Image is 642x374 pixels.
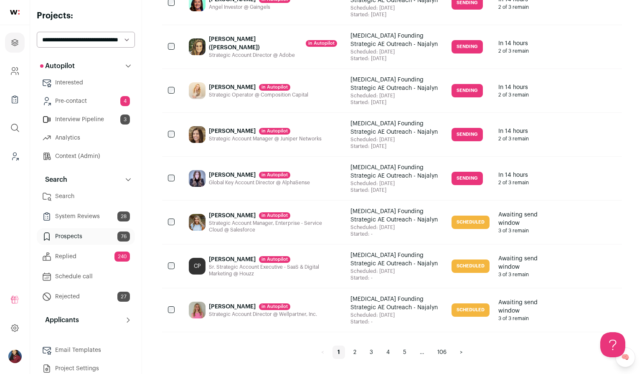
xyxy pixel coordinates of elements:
[10,10,20,15] img: wellfound-shorthand-0d5821cbd27db2630d0214b213865d53afaa358527fdda9d0ea32b1df1b89c2c.svg
[37,312,135,328] button: Applicants
[350,120,439,136] div: [MEDICAL_DATA] Founding Strategic AE Outreach - Najalyn
[259,172,290,178] div: in Autopilot
[5,146,25,166] a: Leads (Backoffice)
[189,82,206,99] img: 145775179737423605db1bdfa933bf48aa324e8f0859dfc59dac4308451fa572.jpg
[348,346,361,359] a: 2
[316,346,329,359] span: <
[498,227,552,234] span: 3 of 3 remain
[432,346,452,359] a: 106
[332,346,345,359] span: 1
[37,74,135,91] a: Interested
[350,207,439,224] div: [MEDICAL_DATA] Founding Strategic AE Outreach - Najalyn
[209,171,310,179] div: [PERSON_NAME]
[452,216,490,229] span: Scheduled
[259,84,290,91] div: in Autopilot
[37,228,135,245] a: Prospects76
[37,130,135,146] a: Analytics
[5,89,25,109] a: Company Lists
[350,180,439,187] div: Scheduled: [DATE]
[37,188,135,205] a: Search
[189,170,206,187] img: 7416bb9036dd12c8b600626110e3257647eb01671c30f4f70499577803f47844.jpg
[189,38,206,55] img: b21457932a3af3c2ea99ec2d731e92c395b7457d7edd34f71948c6c537b64451.jpg
[37,288,135,305] a: Rejected27
[209,264,337,277] div: Sr. Strategic Account Executive - SaaS & Digital Marketing @ Houzz
[498,127,529,135] span: In 14 hours
[5,33,25,53] a: Projects
[209,52,337,59] div: Strategic Account Director @ Adobe
[350,48,439,55] div: Scheduled: [DATE]
[350,275,439,281] div: Started: -
[37,248,135,265] a: Replied240
[498,4,529,10] span: 2 of 3 remain
[40,61,75,71] p: Autopilot
[40,315,79,325] p: Applicants
[189,258,206,275] div: CP
[498,39,529,48] span: In 14 hours
[37,342,135,359] a: Email Templates
[350,55,439,62] div: Started: [DATE]
[350,5,439,11] div: Scheduled: [DATE]
[350,99,439,106] div: Started: [DATE]
[381,346,395,359] a: 4
[259,128,290,135] div: in Autopilot
[209,135,322,142] div: Strategic Account Manager @ Juniper Networks
[452,40,483,53] span: Sending
[498,298,552,315] span: Awaiting send window
[209,92,308,98] div: Strategic Operator @ Composition Capital
[498,83,529,92] span: In 14 hours
[259,212,290,219] div: in Autopilot
[37,208,135,225] a: System Reviews28
[498,92,529,98] span: 2 of 3 remain
[37,148,135,165] a: Context (Admin)
[5,61,25,81] a: Company and ATS Settings
[498,135,529,142] span: 2 of 3 remain
[350,92,439,99] div: Scheduled: [DATE]
[498,271,552,278] span: 3 of 3 remain
[120,96,130,106] span: 4
[8,350,22,363] img: 10010497-medium_jpg
[209,211,337,220] div: [PERSON_NAME]
[398,346,411,359] a: 5
[209,179,310,186] div: Global Key Account Director @ AlphaSense
[350,318,439,325] div: Started: -
[350,143,439,150] div: Started: [DATE]
[209,220,337,233] div: Strategic Account Manager, Enterprise - Service Cloud @ Salesforce
[306,40,337,47] div: in Autopilot
[498,254,552,271] span: Awaiting send window
[209,127,322,135] div: [PERSON_NAME]
[350,11,439,18] div: Started: [DATE]
[189,302,206,318] img: 66696a29f422af27192101ab3b34bbc954a6dc61413034d1069d06fb54be3a99.jpg
[8,350,22,363] button: Open dropdown
[452,303,490,317] span: Scheduled
[498,48,529,54] span: 2 of 3 remain
[40,175,67,185] p: Search
[209,311,317,318] div: Strategic Account Director @ Wellpartner, Inc.
[350,224,439,231] div: Scheduled: [DATE]
[259,303,290,310] div: in Autopilot
[117,211,130,221] span: 28
[498,179,529,186] span: 2 of 3 remain
[350,76,439,92] div: [MEDICAL_DATA] Founding Strategic AE Outreach - Najalyn
[452,260,490,273] span: Scheduled
[498,211,552,227] span: Awaiting send window
[37,171,135,188] button: Search
[189,126,206,143] img: b500702124d672b86f18251b4a5c367ef9cb460d5b194c7eba8e226770b4510a.jpg
[209,83,308,92] div: [PERSON_NAME]
[350,231,439,237] div: Started: -
[37,111,135,128] a: Interview Pipeline3
[350,136,439,143] div: Scheduled: [DATE]
[209,35,337,52] div: [PERSON_NAME] ([PERSON_NAME])
[37,58,135,74] button: Autopilot
[350,187,439,193] div: Started: [DATE]
[600,332,625,357] iframe: Help Scout Beacon - Open
[350,295,439,312] div: [MEDICAL_DATA] Founding Strategic AE Outreach - Najalyn
[117,292,130,302] span: 27
[209,303,317,311] div: [PERSON_NAME]
[209,4,290,10] div: Angel Investor @ Gaingels
[37,10,135,22] h2: Projects:
[114,252,130,262] span: 240
[365,346,378,359] a: 3
[452,128,483,141] span: Sending
[415,346,429,359] span: …
[498,315,552,322] span: 3 of 3 remain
